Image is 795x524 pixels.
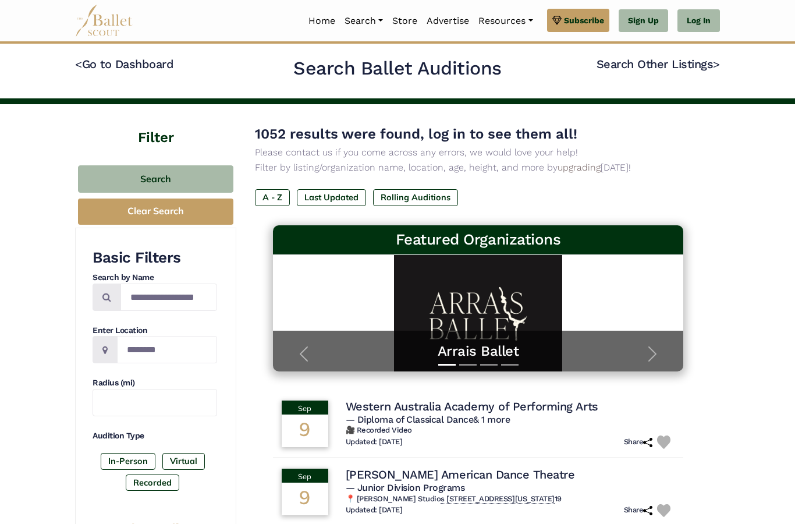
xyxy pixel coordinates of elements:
[547,9,609,32] a: Subscribe
[346,505,403,515] h6: Updated: [DATE]
[282,401,328,415] div: Sep
[346,482,465,493] span: — Junior Division Programs
[558,162,601,173] a: upgrading
[93,248,217,268] h3: Basic Filters
[93,430,217,442] h4: Audition Type
[78,165,233,193] button: Search
[120,284,217,311] input: Search by names...
[101,453,155,469] label: In-Person
[93,272,217,284] h4: Search by Name
[346,426,675,436] h6: 🎥 Recorded Video
[285,342,672,360] a: Arrais Ballet
[255,126,577,142] span: 1052 results were found, log in to see them all!
[501,358,519,371] button: Slide 4
[282,230,675,250] h3: Featured Organizations
[282,483,328,515] div: 9
[480,358,498,371] button: Slide 3
[388,9,422,33] a: Store
[438,358,456,371] button: Slide 1
[552,14,562,27] img: gem.svg
[346,467,575,482] h4: [PERSON_NAME] American Dance Theatre
[293,56,502,81] h2: Search Ballet Auditions
[474,9,537,33] a: Resources
[75,57,173,71] a: <Go to Dashboard
[75,56,82,71] code: <
[340,9,388,33] a: Search
[93,325,217,337] h4: Enter Location
[473,414,510,425] a: & 1 more
[677,9,720,33] a: Log In
[75,104,236,148] h4: Filter
[346,399,598,414] h4: Western Australia Academy of Performing Arts
[282,415,328,447] div: 9
[624,505,653,515] h6: Share
[255,189,290,206] label: A - Z
[255,145,701,160] p: Please contact us if you come across any errors, we would love your help!
[117,336,217,363] input: Location
[126,475,179,491] label: Recorded
[459,358,477,371] button: Slide 2
[597,57,720,71] a: Search Other Listings>
[624,437,653,447] h6: Share
[619,9,668,33] a: Sign Up
[564,14,604,27] span: Subscribe
[346,437,403,447] h6: Updated: [DATE]
[297,189,366,206] label: Last Updated
[304,9,340,33] a: Home
[93,377,217,389] h4: Radius (mi)
[346,494,675,504] h6: 📍 [PERSON_NAME] Studio 19
[373,189,458,206] label: Rolling Auditions
[78,199,233,225] button: Clear Search
[713,56,720,71] code: >
[422,9,474,33] a: Advertise
[282,469,328,483] div: Sep
[255,160,701,175] p: Filter by listing/organization name, location, age, height, and more by [DATE]!
[346,414,510,425] span: — Diploma of Classical Dance
[162,453,205,469] label: Virtual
